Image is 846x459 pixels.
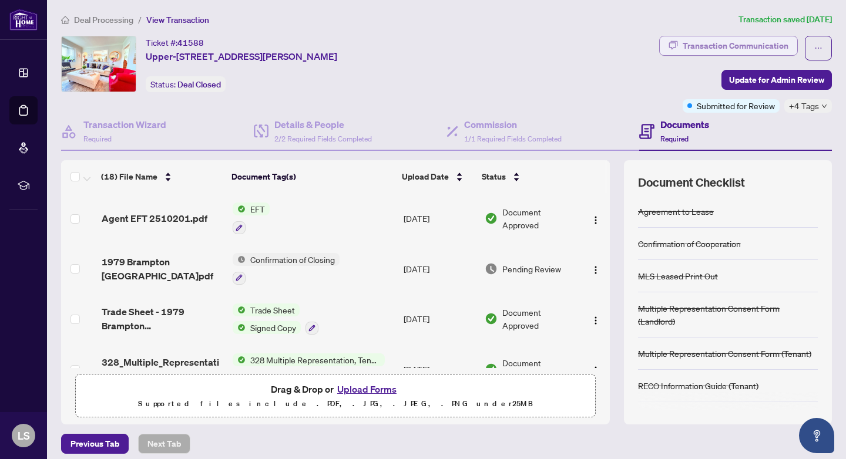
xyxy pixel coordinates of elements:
div: Multiple Representation Consent Form (Tenant) [638,347,811,360]
span: +4 Tags [789,99,819,113]
th: Upload Date [397,160,478,193]
img: Logo [591,215,600,225]
div: Status: [146,76,226,92]
span: 1979 Brampton [GEOGRAPHIC_DATA]pdf [102,255,223,283]
img: IMG-X12233342_1.jpg [62,36,136,92]
span: Submitted for Review [697,99,775,112]
span: ellipsis [814,44,822,52]
span: down [821,103,827,109]
span: View Transaction [146,15,209,25]
h4: Documents [660,117,709,131]
button: Status IconConfirmation of Closing [233,253,340,285]
span: Confirmation of Closing [246,253,340,266]
span: Document Checklist [638,174,745,191]
span: Required [83,134,112,143]
span: Status [482,170,506,183]
span: Signed Copy [246,321,301,334]
span: LS [18,427,30,444]
span: Drag & Drop or [271,382,400,397]
img: Logo [591,366,600,375]
article: Transaction saved [DATE] [738,13,832,26]
span: Agent EFT 2510201.pdf [102,211,207,225]
img: Logo [591,265,600,275]
span: 2/2 Required Fields Completed [274,134,372,143]
button: Logo [586,259,605,278]
li: / [138,13,142,26]
button: Status IconTrade SheetStatus IconSigned Copy [233,303,318,335]
img: Status Icon [233,321,246,334]
span: Required [660,134,689,143]
p: Supported files include .PDF, .JPG, .JPEG, .PNG under 25 MB [83,397,588,411]
img: Status Icon [233,253,246,266]
span: Update for Admin Review [729,70,824,89]
img: Status Icon [233,353,246,366]
span: Trade Sheet [246,303,300,316]
span: 41588 [177,38,204,48]
div: Agreement to Lease [638,205,714,218]
button: Logo [586,309,605,328]
td: [DATE] [399,344,480,394]
span: Deal Closed [177,79,221,90]
span: EFT [246,203,270,215]
h4: Details & People [274,117,372,131]
th: (18) File Name [96,160,227,193]
button: Upload Forms [334,382,400,397]
span: Upload Date [402,170,449,183]
button: Status IconEFT [233,203,270,234]
th: Document Tag(s) [227,160,397,193]
span: Trade Sheet - 1979 Brampton [GEOGRAPHIC_DATA]pdf [102,305,223,333]
button: Open asap [799,418,834,453]
div: Ticket #: [146,36,204,49]
img: Status Icon [233,303,246,316]
button: Status Icon328 Multiple Representation, Tenant - Acknowledgement & Consent Disclosure [233,353,385,385]
span: Deal Processing [74,15,133,25]
div: MLS Leased Print Out [638,269,718,282]
button: Transaction Communication [659,36,798,56]
div: Transaction Communication [683,36,788,55]
span: Drag & Drop orUpload FormsSupported files include .PDF, .JPG, .JPEG, .PNG under25MB [76,374,595,418]
img: Document Status [485,363,498,376]
button: Update for Admin Review [721,70,832,90]
td: [DATE] [399,244,480,294]
div: Multiple Representation Consent Form (Landlord) [638,302,818,328]
button: Logo [586,360,605,379]
button: Logo [586,209,605,228]
span: Document Approved [502,356,576,382]
img: Document Status [485,312,498,325]
span: (18) File Name [101,170,157,183]
span: Upper-[STREET_ADDRESS][PERSON_NAME] [146,49,337,63]
div: RECO Information Guide (Tenant) [638,379,758,392]
img: Document Status [485,212,498,225]
span: 1/1 Required Fields Completed [464,134,562,143]
span: Document Approved [502,306,576,332]
img: Logo [591,316,600,325]
span: Previous Tab [70,434,119,453]
th: Status [477,160,578,193]
div: Confirmation of Cooperation [638,237,741,250]
h4: Transaction Wizard [83,117,166,131]
span: Pending Review [502,262,561,275]
span: Document Approved [502,205,576,231]
h4: Commission [464,117,562,131]
span: 328_Multiple_Representation__Tenant_Acknowledgment___Consent_Disclosure_-_PropTx-[PERSON_NAME].pdf [102,355,223,383]
img: Status Icon [233,203,246,215]
span: home [61,16,69,24]
td: [DATE] [399,294,480,345]
td: [DATE] [399,193,480,244]
img: logo [9,9,38,31]
button: Next Tab [138,434,190,454]
button: Previous Tab [61,434,129,454]
span: 328 Multiple Representation, Tenant - Acknowledgement & Consent Disclosure [246,353,385,366]
img: Document Status [485,262,498,275]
